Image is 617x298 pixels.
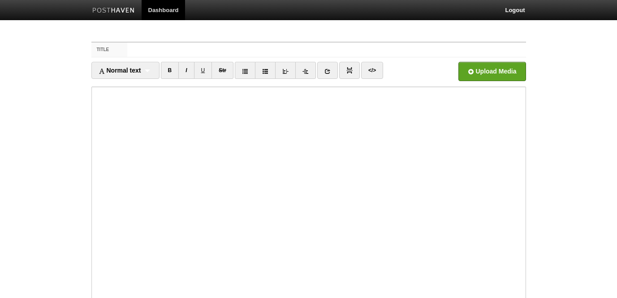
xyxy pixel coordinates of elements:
[161,62,179,79] a: B
[211,62,233,79] a: Str
[361,62,383,79] a: </>
[178,62,194,79] a: I
[92,8,135,14] img: Posthaven-bar
[219,67,226,73] del: Str
[194,62,212,79] a: U
[99,67,141,74] span: Normal text
[346,67,353,73] img: pagebreak-icon.png
[91,43,128,57] label: Title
